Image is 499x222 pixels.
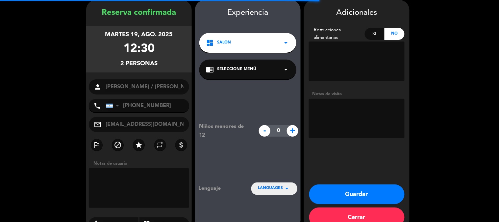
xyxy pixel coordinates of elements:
button: Guardar [309,184,405,204]
div: Lenguaje [198,184,240,193]
i: star [135,141,143,149]
i: mail_outline [94,121,102,128]
div: Reserva confirmada [86,7,192,19]
i: attach_money [177,141,185,149]
i: phone [93,102,101,110]
i: chrome_reader_mode [206,66,214,73]
div: No [385,28,405,40]
div: Notas de visita [309,91,405,97]
i: block [114,141,122,149]
div: Argentina: +54 [106,99,121,112]
div: martes 19, ago. 2025 [105,30,173,40]
div: 2 personas [120,59,158,69]
span: Salon [217,40,231,46]
span: - [259,125,270,137]
span: LANGUAGES [258,185,283,192]
i: arrow_drop_down [282,66,290,73]
i: outlined_flag [93,141,101,149]
div: Experiencia [195,7,301,19]
i: arrow_drop_down [283,184,291,192]
div: Niños menores de 12 [194,122,256,139]
span: + [287,125,298,137]
i: person [94,83,102,91]
div: Si [365,28,385,40]
div: 12:30 [123,40,155,59]
i: repeat [156,141,164,149]
span: Seleccione Menú [217,66,256,73]
div: Notas de usuario [90,160,192,167]
i: dashboard [206,39,214,47]
div: Restricciones alimentarias [309,26,365,42]
div: Adicionales [309,7,405,19]
i: arrow_drop_down [282,39,290,47]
